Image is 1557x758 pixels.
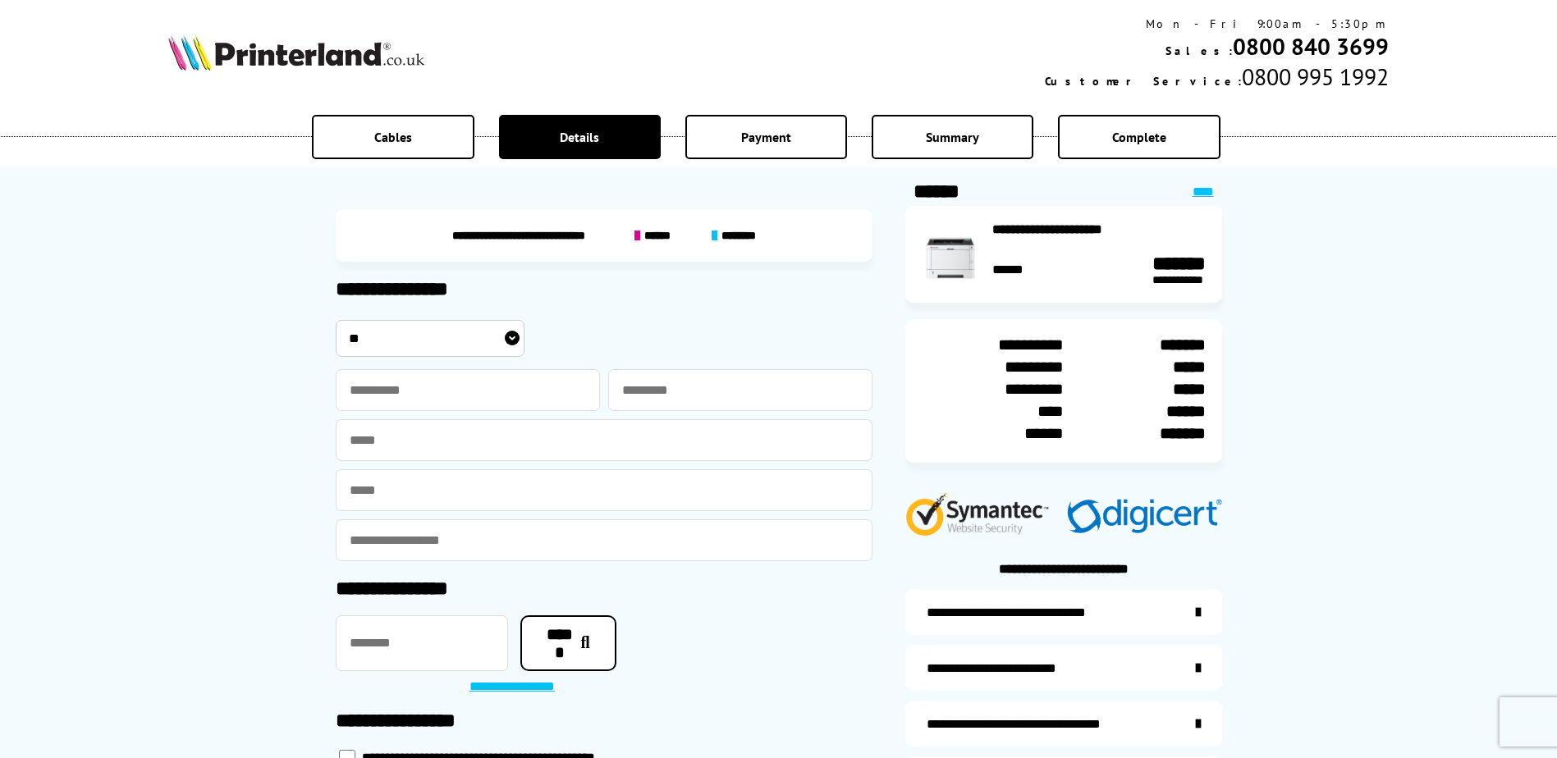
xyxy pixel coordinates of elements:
[560,129,599,145] span: Details
[1045,74,1242,89] span: Customer Service:
[374,129,412,145] span: Cables
[1045,16,1389,31] div: Mon - Fri 9:00am - 5:30pm
[1233,31,1389,62] a: 0800 840 3699
[905,589,1222,635] a: additional-ink
[905,701,1222,747] a: additional-cables
[741,129,791,145] span: Payment
[1165,43,1233,58] span: Sales:
[1242,62,1389,92] span: 0800 995 1992
[905,645,1222,691] a: items-arrive
[168,34,424,71] img: Printerland Logo
[1112,129,1166,145] span: Complete
[926,129,979,145] span: Summary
